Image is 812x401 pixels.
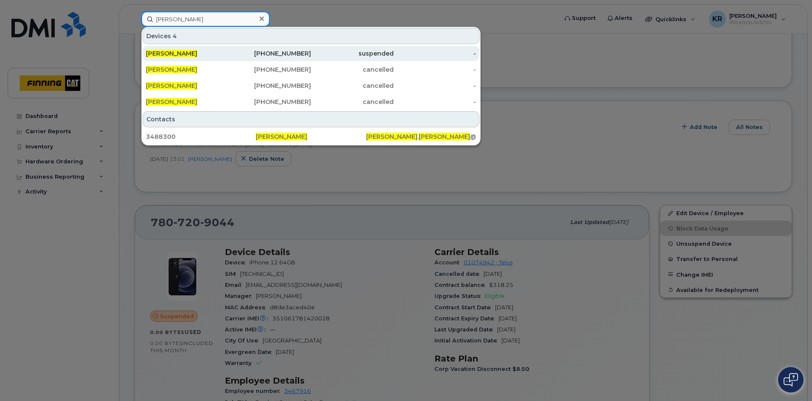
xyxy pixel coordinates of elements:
div: cancelled [311,98,394,106]
div: - [394,81,476,90]
span: [PERSON_NAME] [146,98,197,106]
div: cancelled [311,81,394,90]
a: [PERSON_NAME][PHONE_NUMBER]suspended- [143,46,479,61]
span: [PERSON_NAME] [256,133,307,140]
div: cancelled [311,65,394,74]
div: Contacts [143,111,479,127]
span: [PERSON_NAME] [146,66,197,73]
span: [PERSON_NAME] [366,133,417,140]
div: - [394,49,476,58]
a: [PERSON_NAME][PHONE_NUMBER]cancelled- [143,94,479,109]
div: [PHONE_NUMBER] [229,65,311,74]
div: suspended [311,49,394,58]
span: [PERSON_NAME] [146,82,197,90]
div: Devices [143,28,479,44]
img: Open chat [784,373,798,387]
div: [PHONE_NUMBER] [229,81,311,90]
div: 3488300 [146,132,256,141]
div: - [394,65,476,74]
a: [PERSON_NAME][PHONE_NUMBER]cancelled- [143,78,479,93]
span: 4 [173,32,177,40]
div: [PHONE_NUMBER] [229,98,311,106]
input: Find something... [141,11,270,27]
span: [PERSON_NAME] [419,133,470,140]
div: - [394,98,476,106]
div: [PHONE_NUMBER] [229,49,311,58]
span: [PERSON_NAME] [146,50,197,57]
div: . @[DOMAIN_NAME] [366,132,476,141]
a: 3488300[PERSON_NAME][PERSON_NAME].[PERSON_NAME]@[DOMAIN_NAME] [143,129,479,144]
a: [PERSON_NAME][PHONE_NUMBER]cancelled- [143,62,479,77]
